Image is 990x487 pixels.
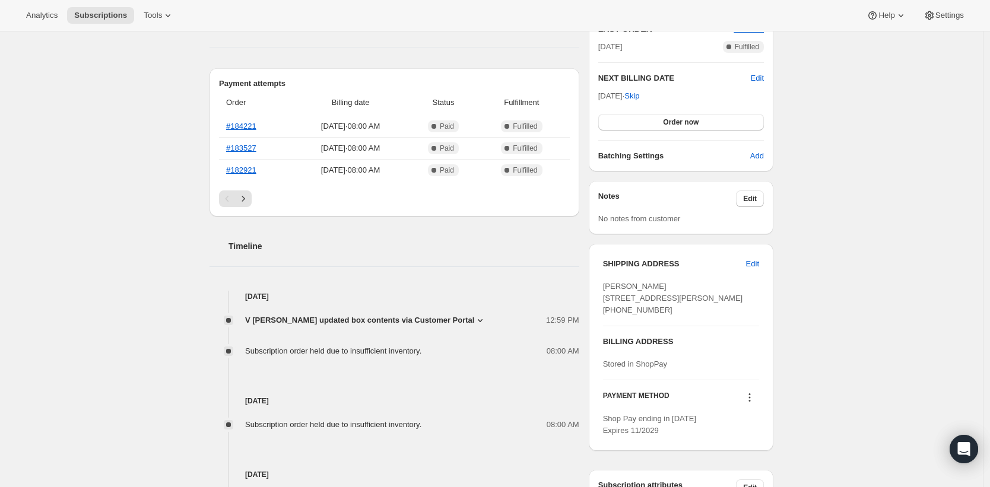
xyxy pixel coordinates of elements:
h4: [DATE] [210,291,579,303]
span: Paid [440,144,454,153]
h3: PAYMENT METHOD [603,391,669,407]
span: Edit [743,194,757,203]
span: Subscription order held due to insufficient inventory. [245,420,421,429]
span: V [PERSON_NAME] updated box contents via Customer Portal [245,314,474,326]
span: Add [750,150,764,162]
h4: [DATE] [210,469,579,480]
button: Edit [736,190,764,207]
th: Order [219,90,291,116]
div: Open Intercom Messenger [950,435,978,463]
button: Analytics [19,7,65,24]
h4: [DATE] [210,395,579,407]
button: Edit [751,72,764,84]
span: [DATE] · 08:00 AM [295,164,406,176]
button: Subscriptions [67,7,134,24]
h2: Payment attempts [219,78,570,90]
button: V [PERSON_NAME] updated box contents via Customer Portal [245,314,486,326]
button: Skip [617,87,646,106]
span: Fulfilled [513,144,537,153]
span: Order now [663,117,699,127]
span: Status [413,97,474,109]
h3: BILLING ADDRESS [603,336,759,348]
span: [DATE] · 08:00 AM [295,120,406,132]
h2: NEXT BILLING DATE [598,72,751,84]
span: [DATE] · [598,91,640,100]
span: Stored in ShopPay [603,359,667,368]
h3: Notes [598,190,737,207]
span: Paid [440,122,454,131]
span: Paid [440,165,454,175]
span: 12:59 PM [546,314,579,326]
nav: Pagination [219,190,570,207]
h2: Timeline [229,240,579,252]
button: Help [859,7,913,24]
button: Edit [739,254,766,273]
span: Help [878,11,894,20]
span: Skip [624,90,639,102]
span: Fulfilled [735,42,759,52]
a: #182921 [226,165,256,174]
span: Subscriptions [74,11,127,20]
span: Fulfilled [513,122,537,131]
button: Tools [137,7,181,24]
span: Edit [746,258,759,270]
span: 08:00 AM [547,419,579,431]
span: [PERSON_NAME] [STREET_ADDRESS][PERSON_NAME] [PHONE_NUMBER] [603,282,743,314]
button: Add [743,147,771,165]
span: No notes from customer [598,214,681,223]
span: Fulfillment [481,97,563,109]
span: Tools [144,11,162,20]
button: Order now [598,114,764,130]
h3: SHIPPING ADDRESS [603,258,746,270]
span: Subscription order held due to insufficient inventory. [245,346,421,355]
span: [DATE] · 08:00 AM [295,142,406,154]
h6: Batching Settings [598,150,750,162]
span: Fulfilled [513,165,537,175]
span: Billing date [295,97,406,109]
a: #184221 [226,122,256,130]
span: [DATE] [598,41,623,53]
button: Settings [916,7,971,24]
span: Analytics [26,11,58,20]
span: 08:00 AM [547,345,579,357]
a: #183527 [226,144,256,152]
span: Settings [935,11,964,20]
button: Next [235,190,252,207]
span: Shop Pay ending in [DATE] Expires 11/2029 [603,414,696,435]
